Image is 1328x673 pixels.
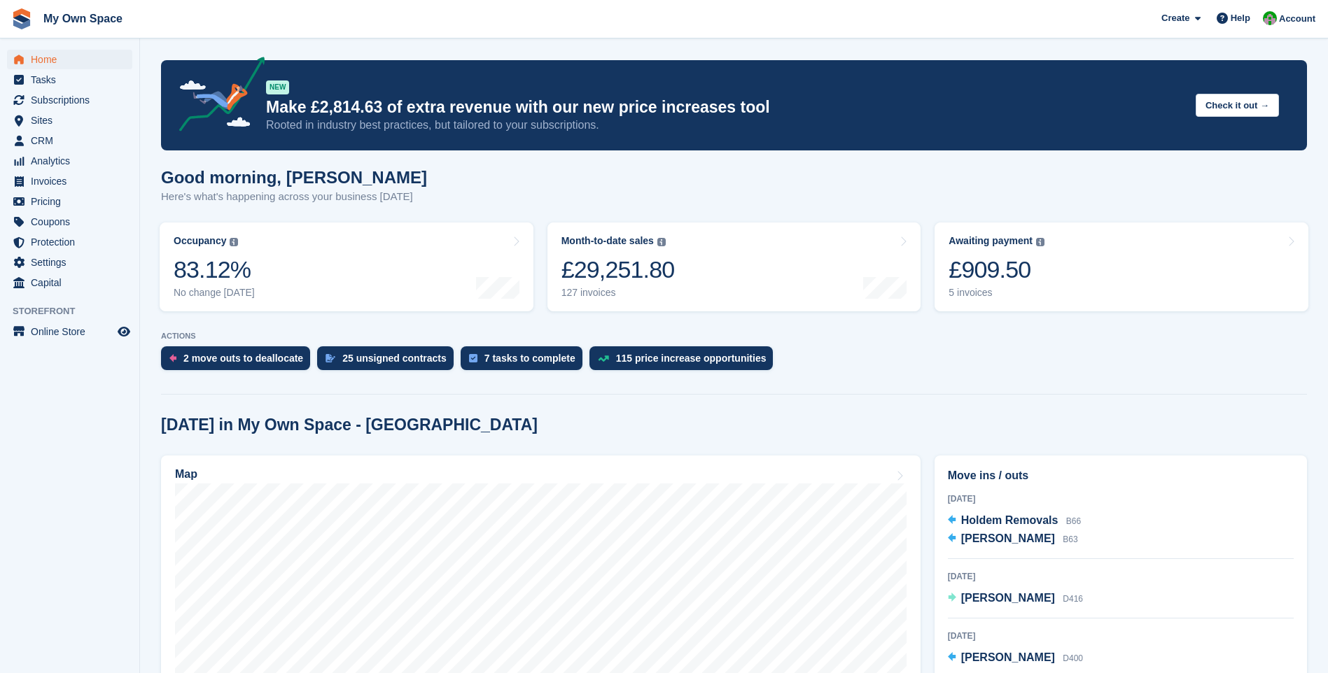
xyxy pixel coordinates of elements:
div: [DATE] [948,630,1294,642]
img: contract_signature_icon-13c848040528278c33f63329250d36e43548de30e8caae1d1a13099fd9432cc5.svg [326,354,335,362]
div: NEW [266,80,289,94]
h2: [DATE] in My Own Space - [GEOGRAPHIC_DATA] [161,416,538,434]
span: Help [1231,11,1250,25]
span: Subscriptions [31,90,115,110]
h1: Good morning, [PERSON_NAME] [161,168,427,187]
span: [PERSON_NAME] [961,592,1055,604]
div: 7 tasks to complete [484,353,575,364]
img: move_outs_to_deallocate_icon-f764333ba52eb49d3ac5e1228854f67142a1ed5810a6f6cc68b1a99e826820c5.svg [169,354,176,362]
span: Account [1279,12,1315,26]
p: Rooted in industry best practices, but tailored to your subscriptions. [266,118,1184,133]
span: Online Store [31,322,115,341]
a: menu [7,50,132,69]
span: Coupons [31,212,115,232]
button: Check it out → [1196,94,1279,117]
span: CRM [31,131,115,150]
div: Month-to-date sales [561,235,654,247]
a: Holdem Removals B66 [948,512,1082,530]
span: Settings [31,253,115,272]
span: [PERSON_NAME] [961,651,1055,663]
span: Tasks [31,70,115,90]
img: icon-info-grey-7440780725fd019a000dd9b08b2336e03edf1995a4989e88bcd33f0948082b44.svg [230,238,238,246]
div: 83.12% [174,255,255,284]
img: stora-icon-8386f47178a22dfd0bd8f6a31ec36ba5ce8667c1dd55bd0f319d3a0aa187defe.svg [11,8,32,29]
div: [DATE] [948,493,1294,505]
span: Analytics [31,151,115,171]
a: menu [7,322,132,341]
span: Holdem Removals [961,514,1058,526]
img: icon-info-grey-7440780725fd019a000dd9b08b2336e03edf1995a4989e88bcd33f0948082b44.svg [1036,238,1044,246]
div: 127 invoices [561,287,675,299]
h2: Move ins / outs [948,467,1294,484]
span: Protection [31,232,115,252]
div: 5 invoices [949,287,1044,299]
span: Home [31,50,115,69]
a: menu [7,273,132,292]
div: Occupancy [174,235,226,247]
p: Here's what's happening across your business [DATE] [161,189,427,205]
div: 2 move outs to deallocate [183,353,303,364]
a: Month-to-date sales £29,251.80 127 invoices [547,222,921,311]
a: menu [7,90,132,110]
a: [PERSON_NAME] D416 [948,590,1083,608]
span: B66 [1066,516,1081,526]
a: 115 price increase opportunities [589,346,781,377]
a: menu [7,70,132,90]
div: £29,251.80 [561,255,675,284]
img: icon-info-grey-7440780725fd019a000dd9b08b2336e03edf1995a4989e88bcd33f0948082b44.svg [657,238,666,246]
a: menu [7,151,132,171]
img: task-75834270c22a3079a89374b754ae025e5fb1db73e45f91037f5363f120a921f8.svg [469,354,477,362]
a: Preview store [116,323,132,340]
a: 2 move outs to deallocate [161,346,317,377]
span: Capital [31,273,115,292]
a: menu [7,232,132,252]
img: price_increase_opportunities-93ffe204e8149a01c8c9dc8f82e8f89637d9d84a8eef4429ea346261dce0b2c0.svg [598,355,609,362]
span: D400 [1063,653,1083,663]
span: Storefront [13,304,139,318]
span: D416 [1063,594,1083,604]
a: 7 tasks to complete [461,346,589,377]
span: Pricing [31,192,115,211]
a: menu [7,192,132,211]
a: Awaiting payment £909.50 5 invoices [935,222,1308,311]
img: Paula Harris [1263,11,1277,25]
div: [DATE] [948,570,1294,583]
span: Create [1161,11,1189,25]
a: menu [7,131,132,150]
div: No change [DATE] [174,287,255,299]
p: ACTIONS [161,332,1307,341]
p: Make £2,814.63 of extra revenue with our new price increases tool [266,97,1184,118]
span: [PERSON_NAME] [961,532,1055,544]
div: 115 price increase opportunities [616,353,767,364]
a: 25 unsigned contracts [317,346,461,377]
a: menu [7,253,132,272]
a: menu [7,111,132,130]
a: [PERSON_NAME] D400 [948,649,1083,667]
div: £909.50 [949,255,1044,284]
div: Awaiting payment [949,235,1033,247]
h2: Map [175,468,197,481]
a: Occupancy 83.12% No change [DATE] [160,222,533,311]
a: menu [7,212,132,232]
span: Sites [31,111,115,130]
div: 25 unsigned contracts [342,353,447,364]
a: [PERSON_NAME] B63 [948,530,1078,548]
a: menu [7,171,132,191]
span: B63 [1063,534,1077,544]
a: My Own Space [38,7,128,30]
span: Invoices [31,171,115,191]
img: price-adjustments-announcement-icon-8257ccfd72463d97f412b2fc003d46551f7dbcb40ab6d574587a9cd5c0d94... [167,57,265,136]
